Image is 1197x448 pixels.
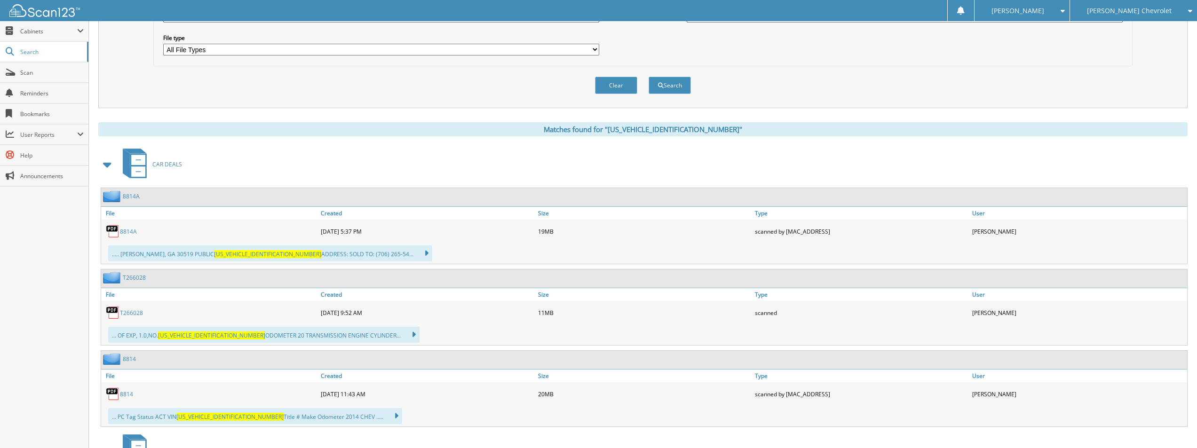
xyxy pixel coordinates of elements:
a: Size [536,369,753,382]
a: 8814A [120,228,137,236]
div: [DATE] 5:37 PM [318,222,536,241]
a: Size [536,207,753,220]
a: Created [318,207,536,220]
a: CAR DEALS [117,146,182,183]
a: Created [318,369,536,382]
div: scanned by [MAC_ADDRESS] [753,222,970,241]
a: User [970,369,1187,382]
img: scan123-logo-white.svg [9,4,80,17]
div: [DATE] 9:52 AM [318,303,536,322]
span: [PERSON_NAME] Chevrolet [1087,8,1172,14]
div: [DATE] 11:43 AM [318,385,536,403]
a: User [970,288,1187,301]
a: File [101,369,318,382]
iframe: Chat Widget [1150,403,1197,448]
a: File [101,288,318,301]
a: Created [318,288,536,301]
a: Size [536,288,753,301]
div: 11MB [536,303,753,322]
a: T266028 [123,274,146,282]
img: folder2.png [103,272,123,283]
img: PDF.png [106,387,120,401]
span: Help [20,151,84,159]
a: File [101,207,318,220]
a: Type [753,207,970,220]
span: [US_VEHICLE_IDENTIFICATION_NUMBER] [176,413,284,421]
span: [US_VEHICLE_IDENTIFICATION_NUMBER] [214,250,321,258]
a: Type [753,369,970,382]
div: 19MB [536,222,753,241]
span: Reminders [20,89,84,97]
div: ... PC Tag Status ACT VIN Title # Make Odometer 2014 CHEV ..... [108,408,402,424]
span: Search [20,48,82,56]
button: Search [649,77,691,94]
a: 8814 [123,355,136,363]
span: CAR DEALS [152,160,182,168]
div: [PERSON_NAME] [970,303,1187,322]
a: Type [753,288,970,301]
div: ... OF EXP, 1.0,NO. ODOMETER 20 TRANSMISSION ENGINE CYLINDER... [108,327,420,343]
div: [PERSON_NAME] [970,222,1187,241]
span: Cabinets [20,27,77,35]
img: PDF.png [106,306,120,320]
a: User [970,207,1187,220]
span: Announcements [20,172,84,180]
img: folder2.png [103,190,123,202]
img: folder2.png [103,353,123,365]
span: Scan [20,69,84,77]
div: Matches found for "[US_VEHICLE_IDENTIFICATION_NUMBER]" [98,122,1188,136]
img: PDF.png [106,224,120,238]
div: scanned by [MAC_ADDRESS] [753,385,970,403]
a: T266028 [120,309,143,317]
span: User Reports [20,131,77,139]
label: File type [163,34,599,42]
a: 8814 [120,390,133,398]
button: Clear [595,77,637,94]
span: [PERSON_NAME] [991,8,1044,14]
div: 20MB [536,385,753,403]
div: [PERSON_NAME] [970,385,1187,403]
span: [US_VEHICLE_IDENTIFICATION_NUMBER] [158,331,265,339]
div: scanned [753,303,970,322]
a: 8814A [123,192,140,200]
span: Bookmarks [20,110,84,118]
div: ..... [PERSON_NAME], GA 30519 PUBLIC ADDRESS: SOLD TO: (706) 265-54... [108,245,432,261]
